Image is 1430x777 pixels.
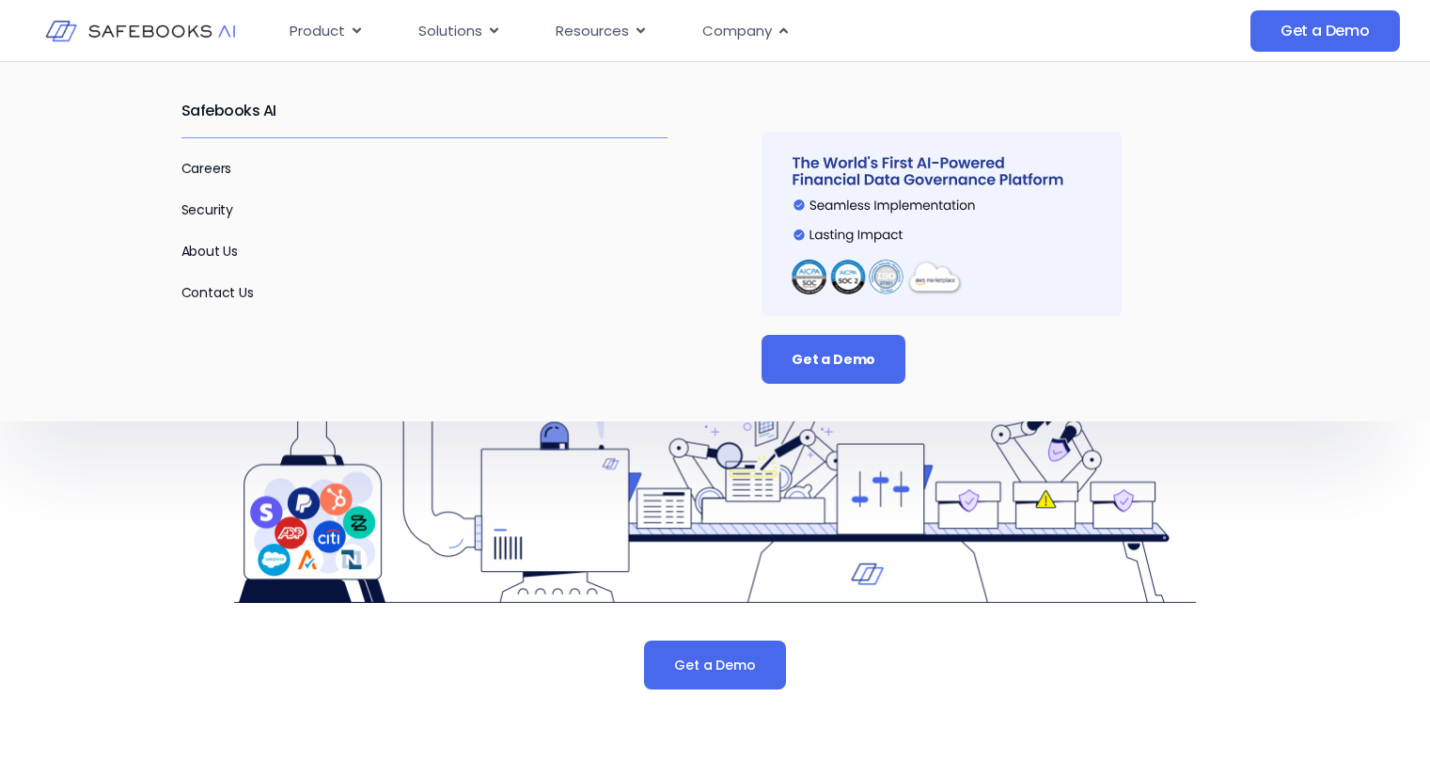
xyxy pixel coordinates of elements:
h2: Safebooks AI [181,85,668,137]
span: Company [702,21,772,42]
span: Product [290,21,345,42]
div: Menu Toggle [275,13,1088,50]
a: Get a Demo [1250,10,1400,52]
a: Security [181,200,234,219]
a: Contact Us [181,283,254,302]
a: About Us [181,242,239,261]
span: Get a Demo [792,350,875,369]
span: Get a Demo [674,656,755,674]
a: Get a Demo [644,641,785,690]
img: Product 1 [234,300,1195,603]
a: Careers [181,159,232,178]
span: Solutions [418,21,482,42]
span: Resources [556,21,629,42]
nav: Menu [275,13,1088,50]
span: Get a Demo [1281,22,1370,40]
a: Get a Demo [762,335,905,384]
